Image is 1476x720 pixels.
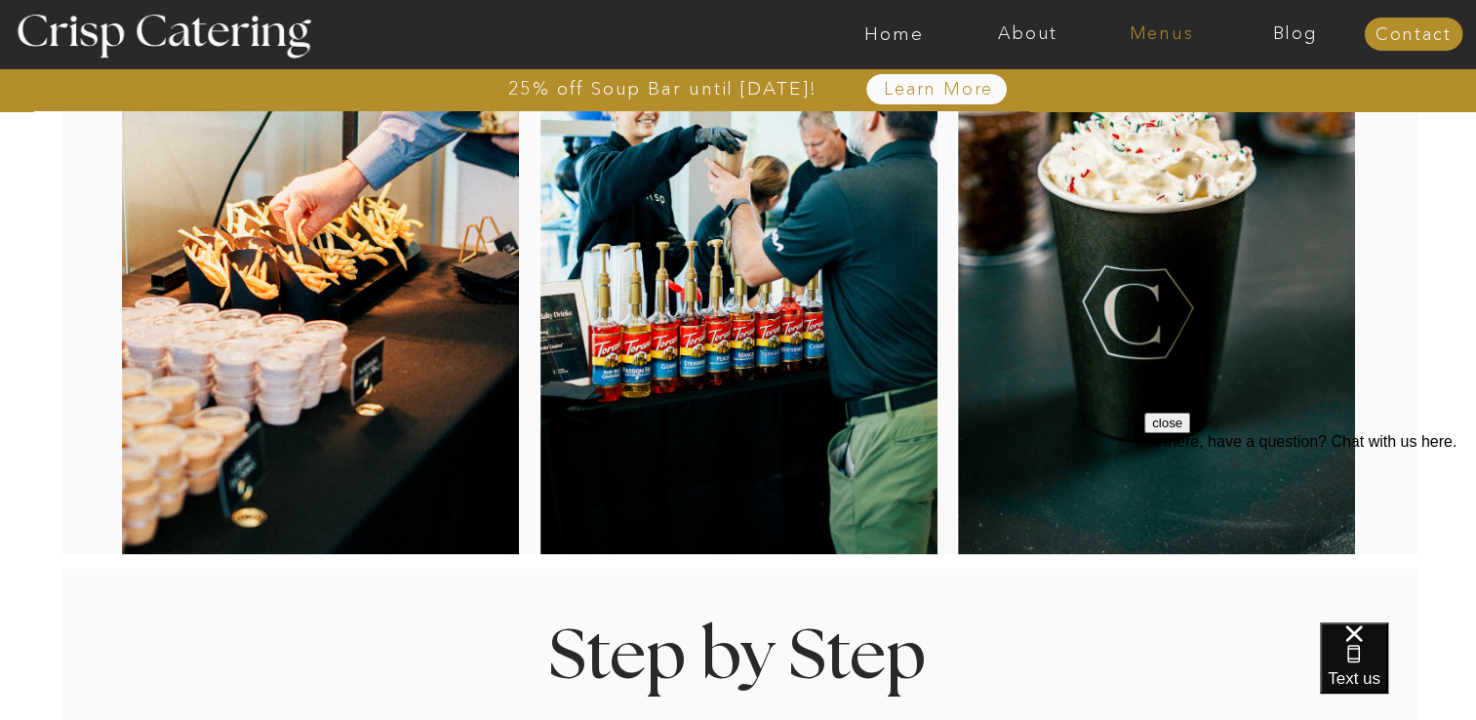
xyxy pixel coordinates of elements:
[1364,25,1462,45] a: Contact
[839,80,1039,100] a: Learn More
[827,24,961,44] a: Home
[1144,413,1476,647] iframe: podium webchat widget prompt
[1228,24,1362,44] a: Blog
[466,623,1009,681] h1: Step by Step
[1095,24,1228,44] a: Menus
[1320,622,1476,720] iframe: podium webchat widget bubble
[961,24,1095,44] a: About
[438,79,888,99] a: 25% off Soup Bar until [DATE]!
